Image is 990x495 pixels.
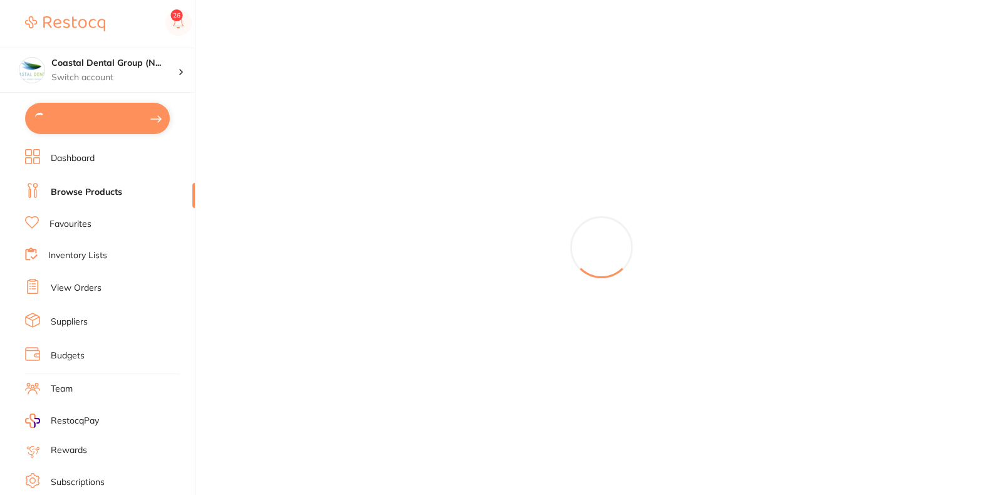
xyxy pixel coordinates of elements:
p: Switch account [51,71,178,84]
a: Subscriptions [51,476,105,489]
a: Suppliers [51,316,88,328]
a: Inventory Lists [48,249,107,262]
img: Coastal Dental Group (Newcastle) [19,58,44,83]
a: Dashboard [51,152,95,165]
a: RestocqPay [25,414,99,428]
a: Browse Products [51,186,122,199]
span: RestocqPay [51,415,99,427]
a: Restocq Logo [25,9,105,38]
a: Team [51,383,73,395]
a: View Orders [51,282,102,294]
a: Rewards [51,444,87,457]
a: Favourites [49,218,91,231]
a: Budgets [51,350,85,362]
img: RestocqPay [25,414,40,428]
img: Restocq Logo [25,16,105,31]
h4: Coastal Dental Group (Newcastle) [51,57,178,70]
